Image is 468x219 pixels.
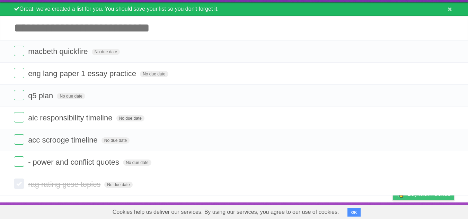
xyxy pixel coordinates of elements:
[92,49,120,55] span: No due date
[28,180,102,189] span: rag rating gcse topics
[28,113,114,122] span: aic responsibility timeline
[14,179,24,189] label: Done
[28,69,138,78] span: eng lang paper 1 essay practice
[116,115,144,121] span: No due date
[28,158,121,166] span: - power and conflict quotes
[104,182,132,188] span: No due date
[14,112,24,122] label: Done
[301,204,315,217] a: About
[28,47,89,56] span: macbeth quickfire
[384,204,402,217] a: Privacy
[28,136,99,144] span: acc scrooge timeline
[324,204,352,217] a: Developers
[407,188,451,200] span: Buy me a coffee
[106,205,346,219] span: Cookies help us deliver our services. By using our services, you agree to our use of cookies.
[347,208,361,217] button: OK
[101,137,130,144] span: No due date
[14,90,24,100] label: Done
[410,204,454,217] a: Suggest a feature
[14,134,24,145] label: Done
[14,46,24,56] label: Done
[123,159,151,166] span: No due date
[360,204,376,217] a: Terms
[14,156,24,167] label: Done
[28,91,55,100] span: q5 plan
[57,93,85,99] span: No due date
[140,71,168,77] span: No due date
[14,68,24,78] label: Done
